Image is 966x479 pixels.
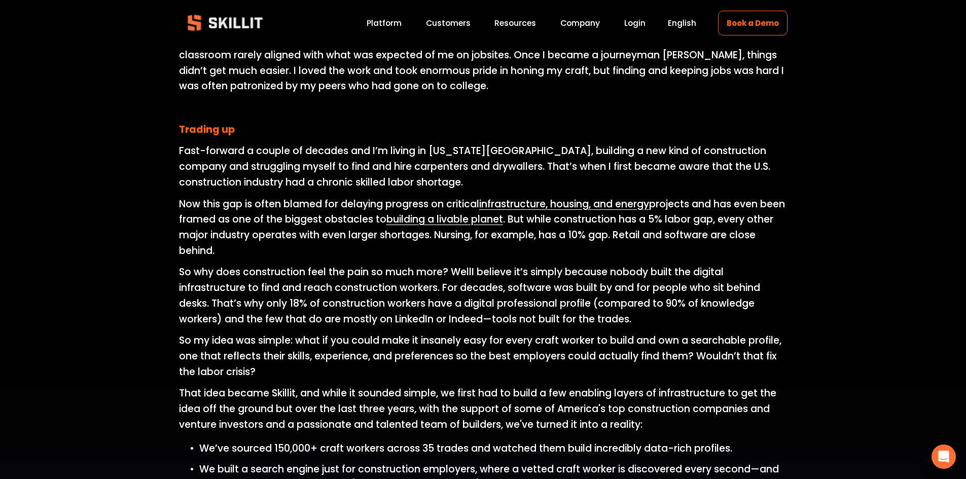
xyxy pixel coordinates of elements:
a: building a livable planet [386,212,503,226]
span: So my idea was simple: what if you could make it insanely easy for every craft worker to build an... [179,334,784,378]
a: Company [560,16,600,30]
span: Now this gap is often blamed for delaying progress on critical [179,197,479,211]
a: folder dropdown [494,16,536,30]
span: . But while construction has a 5% labor gap, every other major industry operates with even larger... [179,212,776,242]
span: Resources [494,17,536,29]
p: Fast-forward a couple of decades and I’m living in [US_STATE][GEOGRAPHIC_DATA], building a new ki... [179,143,788,190]
span: I believe it’s simply because nobody built the digital infrastructure to find and reach construct... [179,265,763,325]
span: English [668,17,696,29]
span: That idea became Skillit, and while it sounded simple, we first had to build a few enabling layer... [179,386,779,431]
div: language picker [668,16,696,30]
p: p. Retail and software are close behind. [179,197,788,259]
strong: Trading up [179,123,235,136]
a: Book a Demo [718,11,787,35]
img: Skillit [179,8,271,38]
a: Customers [426,16,471,30]
a: Platform [367,16,402,30]
a: infrastructure, housing, and energy [479,197,649,211]
p: Unfortunately I didn’t have much family support when I left and so while my peers headed to colle... [179,16,788,94]
p: So why does construction feel the pain so much more? Well [179,265,788,327]
div: Open Intercom Messenger [932,445,956,469]
a: Login [624,16,646,30]
p: We’ve sourced 150,000+ craft workers across 35 trades and watched them build incredibly data-rich... [199,441,788,457]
